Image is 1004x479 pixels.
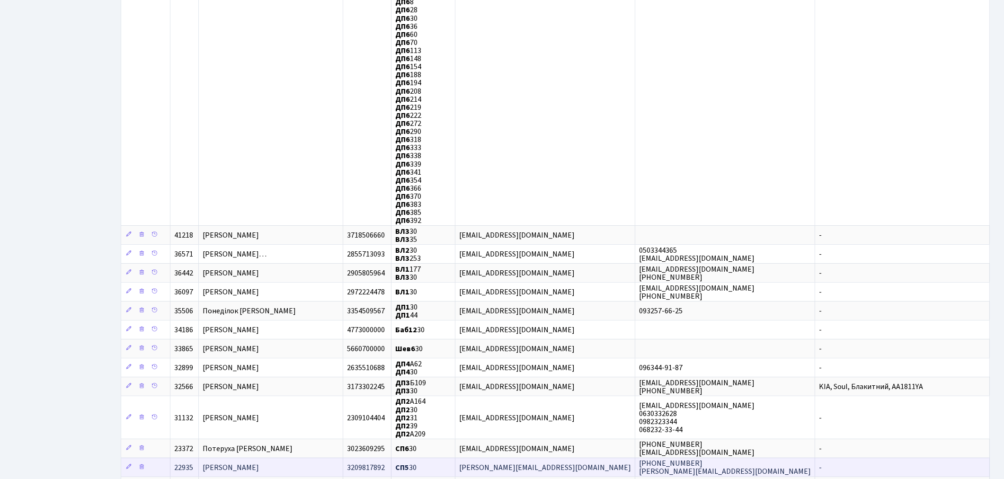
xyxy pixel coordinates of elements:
span: [EMAIL_ADDRESS][DOMAIN_NAME] [PHONE_NUMBER] [639,378,755,396]
span: [PERSON_NAME] [203,287,259,297]
b: ВЛ1 [395,287,409,297]
span: 36442 [174,268,193,278]
span: Потеруха [PERSON_NAME] [203,444,293,454]
span: 2635510688 [347,363,385,373]
span: [PERSON_NAME] [203,344,259,354]
b: ДП6 [395,142,410,153]
b: ДП1 [395,310,410,320]
b: ДП2 [395,405,410,415]
b: ДП6 [395,207,410,218]
b: ДП6 [395,118,410,129]
span: 30 [395,287,417,297]
span: 41218 [174,230,193,240]
b: ДП6 [395,78,410,89]
span: - [819,268,822,278]
span: 30 [395,462,417,473]
b: ДП6 [395,5,410,16]
span: [PERSON_NAME][EMAIL_ADDRESS][DOMAIN_NAME] [459,462,631,473]
span: [EMAIL_ADDRESS][DOMAIN_NAME] [459,363,575,373]
b: ДП2 [395,421,410,431]
span: 30 [395,325,425,335]
span: 3173302245 [347,381,385,392]
span: 33865 [174,344,193,354]
span: 3023609295 [347,444,385,454]
span: 30 44 [395,302,418,320]
b: ДП6 [395,62,410,72]
span: 2309104404 [347,413,385,423]
b: ДП3 [395,378,410,388]
b: Шев6 [395,344,415,354]
span: 30 [395,344,423,354]
b: ДП2 [395,397,410,407]
span: [EMAIL_ADDRESS][DOMAIN_NAME] [459,306,575,316]
b: СП6 [395,444,409,454]
span: [PERSON_NAME]… [203,249,267,259]
span: 31132 [174,413,193,423]
b: ВЛ3 [395,226,409,237]
span: [EMAIL_ADDRESS][DOMAIN_NAME] [459,287,575,297]
span: - [819,462,822,473]
b: ДП6 [395,102,410,113]
span: [PHONE_NUMBER] [EMAIL_ADDRESS][DOMAIN_NAME] [639,439,755,458]
b: ДП6 [395,183,410,194]
b: ДП6 [395,159,410,169]
span: [PERSON_NAME] [203,230,259,240]
span: [PERSON_NAME] [203,325,259,335]
span: [EMAIL_ADDRESS][DOMAIN_NAME] [459,381,575,392]
span: Понеділок [PERSON_NAME] [203,306,296,316]
span: - [819,325,822,335]
b: ВЛ2 [395,245,409,256]
span: 2972224478 [347,287,385,297]
b: ВЛ3 [395,253,409,264]
span: А62 30 [395,359,422,377]
span: - [819,287,822,297]
b: ДП6 [395,175,410,186]
span: - [819,306,822,316]
b: ДП4 [395,367,410,377]
span: [EMAIL_ADDRESS][DOMAIN_NAME] [459,268,575,278]
b: ДП6 [395,94,410,105]
span: [EMAIL_ADDRESS][DOMAIN_NAME] [459,325,575,335]
span: [EMAIL_ADDRESS][DOMAIN_NAME] [PHONE_NUMBER] [639,264,755,283]
span: 36571 [174,249,193,259]
b: ДП2 [395,429,410,439]
b: ДП6 [395,191,410,202]
b: Баб12 [395,325,417,335]
span: - [819,444,822,454]
b: ДП6 [395,86,410,97]
span: 0503344365 [EMAIL_ADDRESS][DOMAIN_NAME] [639,245,755,264]
b: ДП2 [395,413,410,423]
span: - [819,413,822,423]
span: 3354509567 [347,306,385,316]
span: 22935 [174,462,193,473]
span: 3209817892 [347,462,385,473]
b: ДП6 [395,134,410,145]
span: [PERSON_NAME] [203,268,259,278]
span: - [819,344,822,354]
span: [EMAIL_ADDRESS][DOMAIN_NAME] 0630332628 0982323344 068232-33-44 [639,400,755,435]
span: 2855713093 [347,249,385,259]
span: 30 [395,444,417,454]
b: ВЛ1 [395,264,409,275]
span: [EMAIL_ADDRESS][DOMAIN_NAME] [459,444,575,454]
span: [EMAIL_ADDRESS][DOMAIN_NAME] [459,249,575,259]
span: [EMAIL_ADDRESS][DOMAIN_NAME] [459,413,575,423]
b: ДП6 [395,215,410,226]
span: - [819,363,822,373]
b: ДП6 [395,13,410,24]
b: ДП6 [395,45,410,56]
b: ДП6 [395,199,410,210]
span: 32566 [174,381,193,392]
b: ДП6 [395,110,410,121]
b: ДП6 [395,37,410,48]
b: СП5 [395,462,409,473]
b: ВЛ3 [395,234,409,245]
span: 30 253 [395,245,421,264]
b: ВЛ3 [395,272,409,283]
b: ДП6 [395,29,410,40]
span: 3718506660 [347,230,385,240]
span: KIA, Soul, Блакитний, АА1811YA [819,381,923,392]
span: 5660700000 [347,344,385,354]
span: [PHONE_NUMBER] [PERSON_NAME][EMAIL_ADDRESS][DOMAIN_NAME] [639,458,811,477]
span: 23372 [174,444,193,454]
